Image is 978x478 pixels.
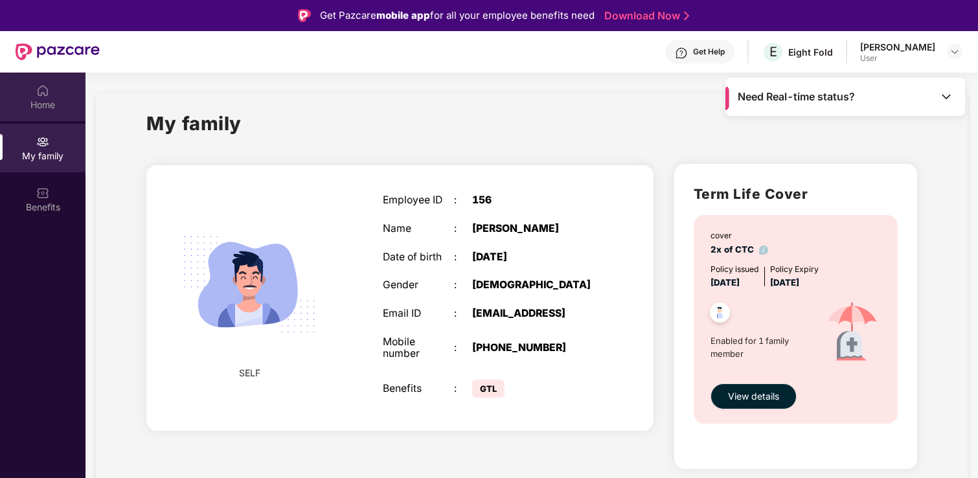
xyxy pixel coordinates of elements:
[472,308,597,320] div: [EMAIL_ADDRESS]
[383,279,454,291] div: Gender
[788,46,833,58] div: Eight Fold
[738,90,855,104] span: Need Real-time status?
[454,223,472,235] div: :
[383,308,454,320] div: Email ID
[812,290,893,377] img: icon
[704,299,736,330] img: svg+xml;base64,PHN2ZyB4bWxucz0iaHR0cDovL3d3dy53My5vcmcvMjAwMC9zdmciIHdpZHRoPSI0OC45NDMiIGhlaWdodD...
[693,47,725,57] div: Get Help
[860,41,935,53] div: [PERSON_NAME]
[759,245,769,255] img: info
[146,109,242,138] h1: My family
[711,277,740,288] span: [DATE]
[376,9,430,21] strong: mobile app
[711,229,769,242] div: cover
[320,8,595,23] div: Get Pazcare for all your employee benefits need
[711,334,812,361] span: Enabled for 1 family member
[383,194,454,207] div: Employee ID
[454,251,472,264] div: :
[860,53,935,63] div: User
[383,223,454,235] div: Name
[711,263,759,275] div: Policy issued
[472,223,597,235] div: [PERSON_NAME]
[472,342,597,354] div: [PHONE_NUMBER]
[694,183,898,205] h2: Term Life Cover
[604,9,685,23] a: Download Now
[769,44,777,60] span: E
[383,383,454,395] div: Benefits
[770,263,819,275] div: Policy Expiry
[950,47,960,57] img: svg+xml;base64,PHN2ZyBpZD0iRHJvcGRvd24tMzJ4MzIiIHhtbG5zPSJodHRwOi8vd3d3LnczLm9yZy8yMDAwL3N2ZyIgd2...
[940,90,953,103] img: Toggle Icon
[675,47,688,60] img: svg+xml;base64,PHN2ZyBpZD0iSGVscC0zMngzMiIgeG1sbnM9Imh0dHA6Ly93d3cudzMub3JnLzIwMDAvc3ZnIiB3aWR0aD...
[684,9,689,23] img: Stroke
[770,277,799,288] span: [DATE]
[36,135,49,148] img: svg+xml;base64,PHN2ZyB3aWR0aD0iMjAiIGhlaWdodD0iMjAiIHZpZXdCb3g9IjAgMCAyMCAyMCIgZmlsbD0ibm9uZSIgeG...
[454,194,472,207] div: :
[298,9,311,22] img: Logo
[711,383,797,409] button: View details
[168,203,331,366] img: svg+xml;base64,PHN2ZyB4bWxucz0iaHR0cDovL3d3dy53My5vcmcvMjAwMC9zdmciIHdpZHRoPSIyMjQiIGhlaWdodD0iMT...
[472,279,597,291] div: [DEMOGRAPHIC_DATA]
[454,279,472,291] div: :
[454,342,472,354] div: :
[454,308,472,320] div: :
[454,383,472,395] div: :
[472,251,597,264] div: [DATE]
[383,336,454,360] div: Mobile number
[472,194,597,207] div: 156
[36,84,49,97] img: svg+xml;base64,PHN2ZyBpZD0iSG9tZSIgeG1sbnM9Imh0dHA6Ly93d3cudzMub3JnLzIwMDAvc3ZnIiB3aWR0aD0iMjAiIG...
[728,389,779,404] span: View details
[16,43,100,60] img: New Pazcare Logo
[711,244,769,255] span: 2x of CTC
[472,380,505,398] span: GTL
[239,366,260,380] span: SELF
[36,187,49,199] img: svg+xml;base64,PHN2ZyBpZD0iQmVuZWZpdHMiIHhtbG5zPSJodHRwOi8vd3d3LnczLm9yZy8yMDAwL3N2ZyIgd2lkdGg9Ij...
[383,251,454,264] div: Date of birth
